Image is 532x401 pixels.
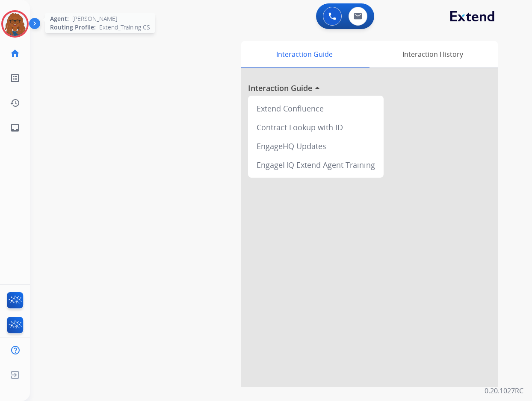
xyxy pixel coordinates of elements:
[50,15,69,23] span: Agent:
[251,137,380,155] div: EngageHQ Updates
[251,99,380,118] div: Extend Confluence
[99,23,150,32] span: Extend_Training CS
[10,48,20,59] mat-icon: home
[10,123,20,133] mat-icon: inbox
[72,15,117,23] span: [PERSON_NAME]
[50,23,96,32] span: Routing Profile:
[251,118,380,137] div: Contract Lookup with ID
[241,41,367,67] div: Interaction Guide
[485,386,523,396] p: 0.20.1027RC
[3,12,27,36] img: avatar
[251,155,380,174] div: EngageHQ Extend Agent Training
[10,73,20,83] mat-icon: list_alt
[10,98,20,108] mat-icon: history
[367,41,498,67] div: Interaction History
